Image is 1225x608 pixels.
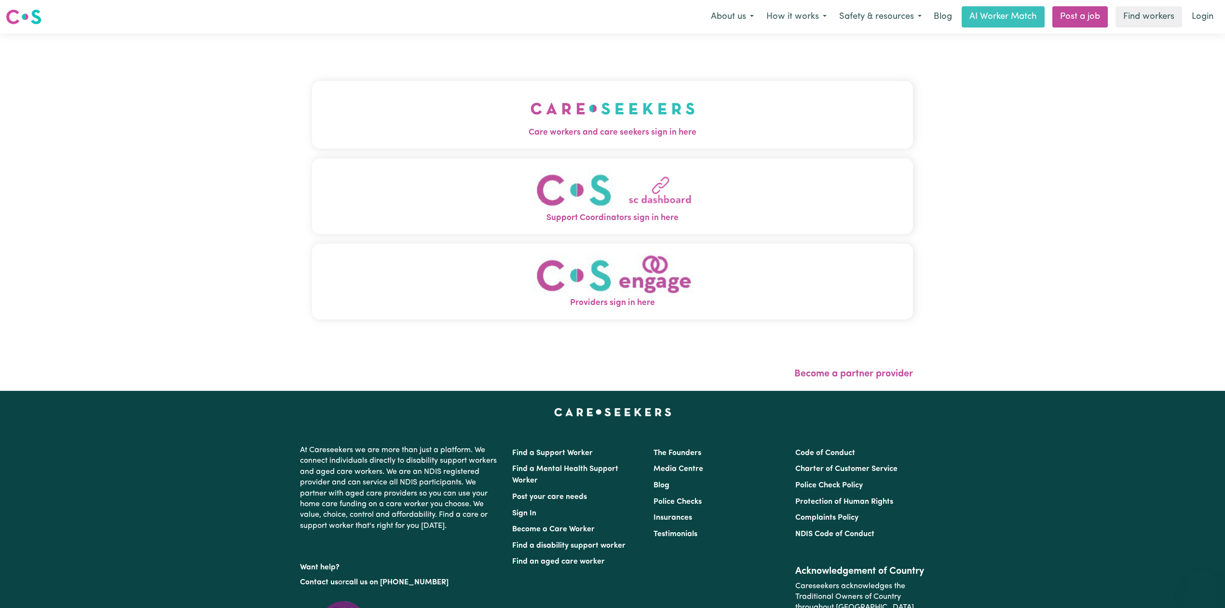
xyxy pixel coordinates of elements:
a: Become a partner provider [794,369,913,379]
a: Media Centre [653,465,703,473]
a: Code of Conduct [795,449,855,457]
a: The Founders [653,449,701,457]
p: or [300,573,501,592]
a: Insurances [653,514,692,522]
a: Police Check Policy [795,482,863,489]
a: AI Worker Match [962,6,1045,28]
img: Careseekers logo [6,8,41,26]
a: Testimonials [653,530,697,538]
a: Find a Support Worker [512,449,593,457]
a: Careseekers logo [6,6,41,28]
p: At Careseekers we are more than just a platform. We connect individuals directly to disability su... [300,441,501,535]
a: Blog [928,6,958,28]
p: Want help? [300,558,501,573]
a: Post a job [1052,6,1108,28]
a: Login [1186,6,1219,28]
a: Find a disability support worker [512,542,626,550]
button: About us [705,7,760,27]
a: Find an aged care worker [512,558,605,566]
button: Safety & resources [833,7,928,27]
a: Sign In [512,510,536,517]
a: Find workers [1116,6,1182,28]
iframe: Button to launch messaging window [1186,569,1217,600]
a: Post your care needs [512,493,587,501]
h2: Acknowledgement of Country [795,566,925,577]
button: How it works [760,7,833,27]
span: Care workers and care seekers sign in here [312,126,913,139]
a: Contact us [300,579,338,586]
a: Protection of Human Rights [795,498,893,506]
a: Become a Care Worker [512,525,595,533]
span: Support Coordinators sign in here [312,212,913,224]
a: Police Checks [653,498,702,506]
a: Charter of Customer Service [795,465,898,473]
a: Complaints Policy [795,514,858,522]
a: Careseekers home page [554,408,671,416]
a: call us on [PHONE_NUMBER] [345,579,449,586]
a: NDIS Code of Conduct [795,530,874,538]
span: Providers sign in here [312,297,913,310]
a: Find a Mental Health Support Worker [512,465,618,484]
button: Providers sign in here [312,244,913,319]
button: Support Coordinators sign in here [312,158,913,234]
button: Care workers and care seekers sign in here [312,81,913,149]
a: Blog [653,482,669,489]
